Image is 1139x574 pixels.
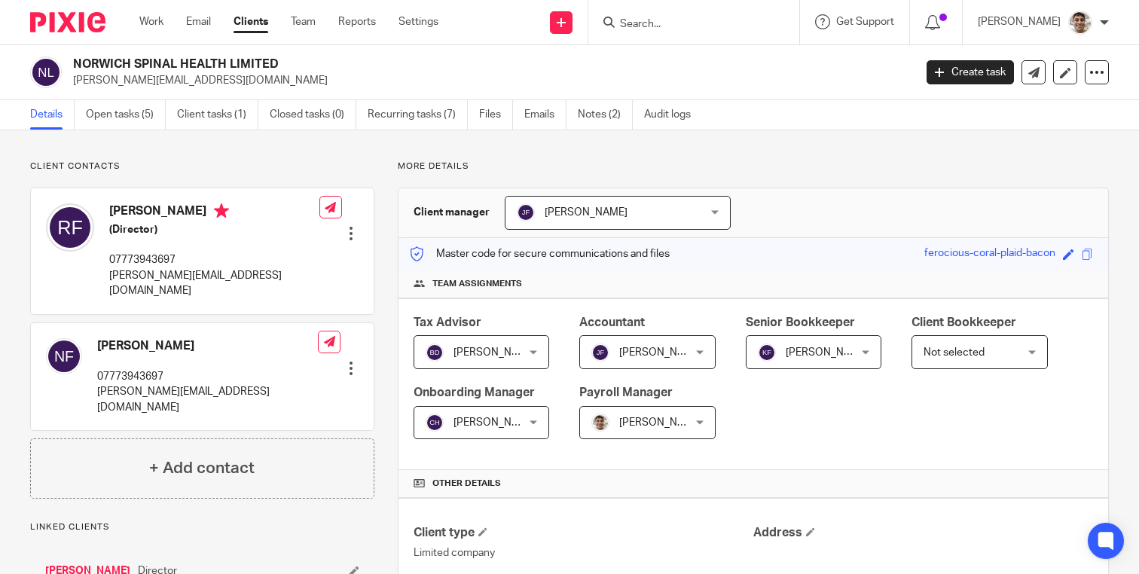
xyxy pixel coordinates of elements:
[139,14,163,29] a: Work
[30,160,374,173] p: Client contacts
[414,386,535,398] span: Onboarding Manager
[746,316,855,328] span: Senior Bookkeeper
[578,100,633,130] a: Notes (2)
[591,414,609,432] img: PXL_20240409_141816916.jpg
[46,338,82,374] img: svg%3E
[414,205,490,220] h3: Client manager
[453,347,536,358] span: [PERSON_NAME]
[46,203,94,252] img: svg%3E
[978,14,1061,29] p: [PERSON_NAME]
[86,100,166,130] a: Open tasks (5)
[579,316,645,328] span: Accountant
[270,100,356,130] a: Closed tasks (0)
[786,347,869,358] span: [PERSON_NAME]
[618,18,754,32] input: Search
[234,14,268,29] a: Clients
[619,347,702,358] span: [PERSON_NAME]
[517,203,535,221] img: svg%3E
[410,246,670,261] p: Master code for secure communications and files
[758,343,776,362] img: svg%3E
[149,456,255,480] h4: + Add contact
[414,316,481,328] span: Tax Advisor
[398,160,1109,173] p: More details
[97,384,318,415] p: [PERSON_NAME][EMAIL_ADDRESS][DOMAIN_NAME]
[479,100,513,130] a: Files
[426,343,444,362] img: svg%3E
[30,56,62,88] img: svg%3E
[927,60,1014,84] a: Create task
[524,100,566,130] a: Emails
[414,545,753,560] p: Limited company
[109,268,319,299] p: [PERSON_NAME][EMAIL_ADDRESS][DOMAIN_NAME]
[753,525,1093,541] h4: Address
[109,203,319,222] h4: [PERSON_NAME]
[30,100,75,130] a: Details
[177,100,258,130] a: Client tasks (1)
[1068,11,1092,35] img: PXL_20240409_141816916.jpg
[109,252,319,267] p: 07773943697
[619,417,702,428] span: [PERSON_NAME]
[924,246,1055,263] div: ferocious-coral-plaid-bacon
[186,14,211,29] a: Email
[426,414,444,432] img: svg%3E
[912,316,1016,328] span: Client Bookkeeper
[368,100,468,130] a: Recurring tasks (7)
[432,478,501,490] span: Other details
[214,203,229,218] i: Primary
[579,386,673,398] span: Payroll Manager
[109,222,319,237] h5: (Director)
[398,14,438,29] a: Settings
[73,56,737,72] h2: NORWICH SPINAL HEALTH LIMITED
[30,521,374,533] p: Linked clients
[414,525,753,541] h4: Client type
[644,100,702,130] a: Audit logs
[432,278,522,290] span: Team assignments
[73,73,904,88] p: [PERSON_NAME][EMAIL_ADDRESS][DOMAIN_NAME]
[30,12,105,32] img: Pixie
[545,207,628,218] span: [PERSON_NAME]
[836,17,894,27] span: Get Support
[291,14,316,29] a: Team
[453,417,536,428] span: [PERSON_NAME]
[338,14,376,29] a: Reports
[97,369,318,384] p: 07773943697
[591,343,609,362] img: svg%3E
[924,347,985,358] span: Not selected
[97,338,318,354] h4: [PERSON_NAME]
